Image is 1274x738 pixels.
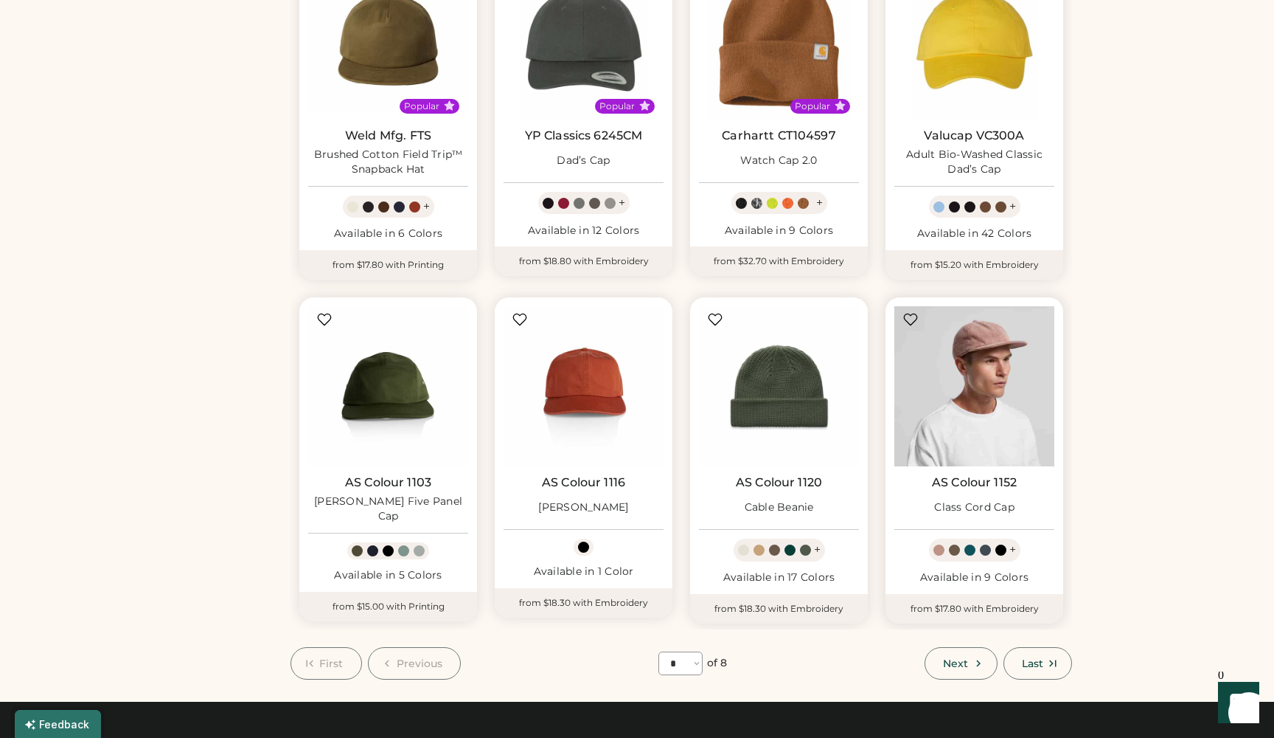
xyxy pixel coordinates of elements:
[795,100,830,112] div: Popular
[707,656,727,671] div: of 8
[542,475,625,490] a: AS Colour 1116
[925,647,997,680] button: Next
[740,154,817,168] div: Watch Cap 2.0
[1003,647,1072,680] button: Last
[599,100,635,112] div: Popular
[538,500,628,515] div: [PERSON_NAME]
[444,100,455,111] button: Popular Style
[690,594,868,624] div: from $18.30 with Embroidery
[745,500,814,515] div: Cable Beanie
[319,658,344,669] span: First
[885,250,1063,280] div: from $15.20 with Embroidery
[932,475,1017,490] a: AS Colour 1152
[368,647,462,680] button: Previous
[404,100,439,112] div: Popular
[397,658,443,669] span: Previous
[814,542,821,558] div: +
[736,475,822,490] a: AS Colour 1120
[699,570,859,585] div: Available in 17 Colors
[885,594,1063,624] div: from $17.80 with Embroidery
[308,494,468,524] div: [PERSON_NAME] Five Panel Cap
[504,565,664,579] div: Available in 1 Color
[894,570,1054,585] div: Available in 9 Colors
[290,647,362,680] button: First
[308,568,468,583] div: Available in 5 Colors
[1022,658,1043,669] span: Last
[345,475,431,490] a: AS Colour 1103
[557,154,610,168] div: Dad’s Cap
[299,592,477,621] div: from $15.00 with Printing
[1204,672,1267,735] iframe: Front Chat
[504,306,664,466] img: AS Colour 1116 James Cap
[525,128,643,143] a: YP Classics 6245CM
[690,246,868,276] div: from $32.70 with Embroidery
[639,100,650,111] button: Popular Style
[816,195,823,211] div: +
[345,128,431,143] a: Weld Mfg. FTS
[894,148,1054,177] div: Adult Bio-Washed Classic Dad’s Cap
[504,224,664,238] div: Available in 12 Colors
[308,148,468,177] div: Brushed Cotton Field Trip™ Snapback Hat
[495,246,672,276] div: from $18.80 with Embroidery
[308,306,468,466] img: AS Colour 1103 Finn Five Panel Cap
[934,500,1014,515] div: Class Cord Cap
[1009,542,1016,558] div: +
[619,195,625,211] div: +
[299,250,477,280] div: from $17.80 with Printing
[835,100,846,111] button: Popular Style
[924,128,1024,143] a: Valucap VC300A
[699,306,859,466] img: AS Colour 1120 Cable Beanie
[943,658,968,669] span: Next
[423,199,430,215] div: +
[722,128,836,143] a: Carhartt CT104597
[699,224,859,238] div: Available in 9 Colors
[894,227,1054,241] div: Available in 42 Colors
[495,588,672,618] div: from $18.30 with Embroidery
[1009,199,1016,215] div: +
[894,306,1054,466] img: AS Colour 1152 Class Cord Cap
[308,227,468,241] div: Available in 6 Colors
